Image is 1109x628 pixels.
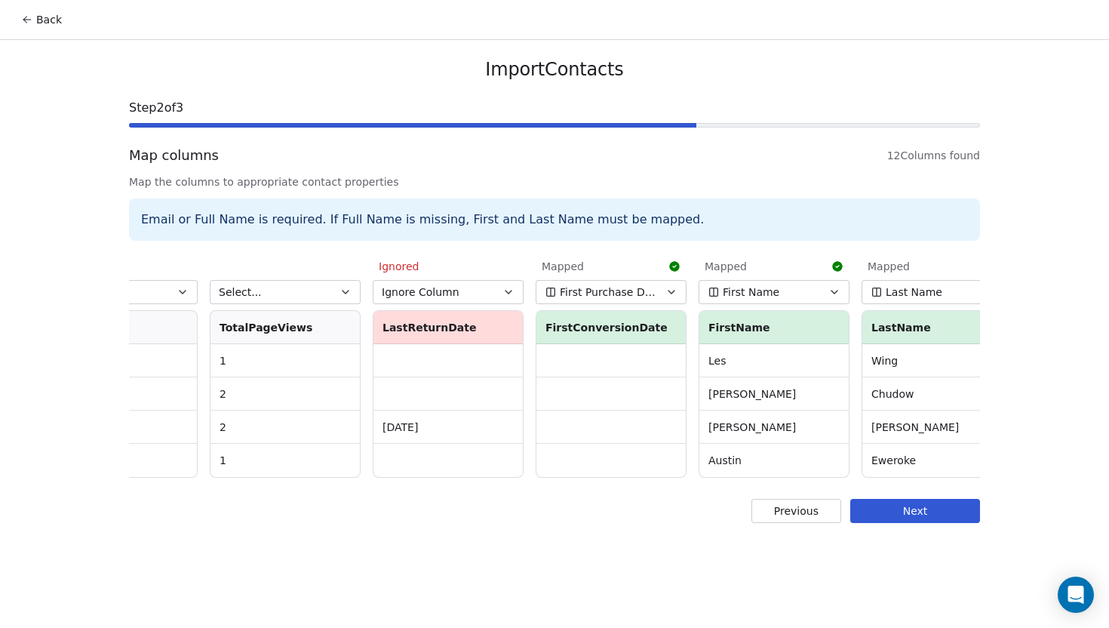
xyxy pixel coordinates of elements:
span: Mapped [705,259,747,274]
span: Last Name [886,285,942,300]
th: FirstConversionDate [536,311,686,344]
th: FirstName [699,311,849,344]
td: Austin [699,444,849,477]
span: Import Contacts [485,58,623,81]
td: 2 [210,411,360,444]
th: TotalPageViews [210,311,360,344]
span: Map the columns to appropriate contact properties [129,174,980,189]
td: 2 [210,377,360,411]
span: Mapped [868,259,910,274]
span: First Name [723,285,779,300]
span: Step 2 of 3 [129,99,980,117]
button: Previous [751,499,841,523]
td: 1 [210,344,360,377]
span: Ignored [379,259,419,274]
th: LastName [862,311,1012,344]
td: Wing [862,344,1012,377]
td: [PERSON_NAME] [699,411,849,444]
span: Select... [219,285,262,300]
span: 12 Columns found [887,148,980,163]
th: LastReturnDate [373,311,523,344]
span: Ignore Column [382,285,459,300]
button: Back [12,6,71,33]
div: Email or Full Name is required. If Full Name is missing, First and Last Name must be mapped. [129,199,980,241]
td: Eweroke [862,444,1012,477]
td: Chudow [862,377,1012,411]
span: First Purchase Date [560,285,658,300]
span: Map columns [129,146,219,165]
td: [PERSON_NAME] [699,377,849,411]
td: [DATE] [373,411,523,444]
td: 1 [210,444,360,477]
td: Les [699,344,849,377]
button: Next [850,499,980,523]
div: Open Intercom Messenger [1058,577,1094,613]
span: Mapped [542,259,584,274]
td: [PERSON_NAME] [862,411,1012,444]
